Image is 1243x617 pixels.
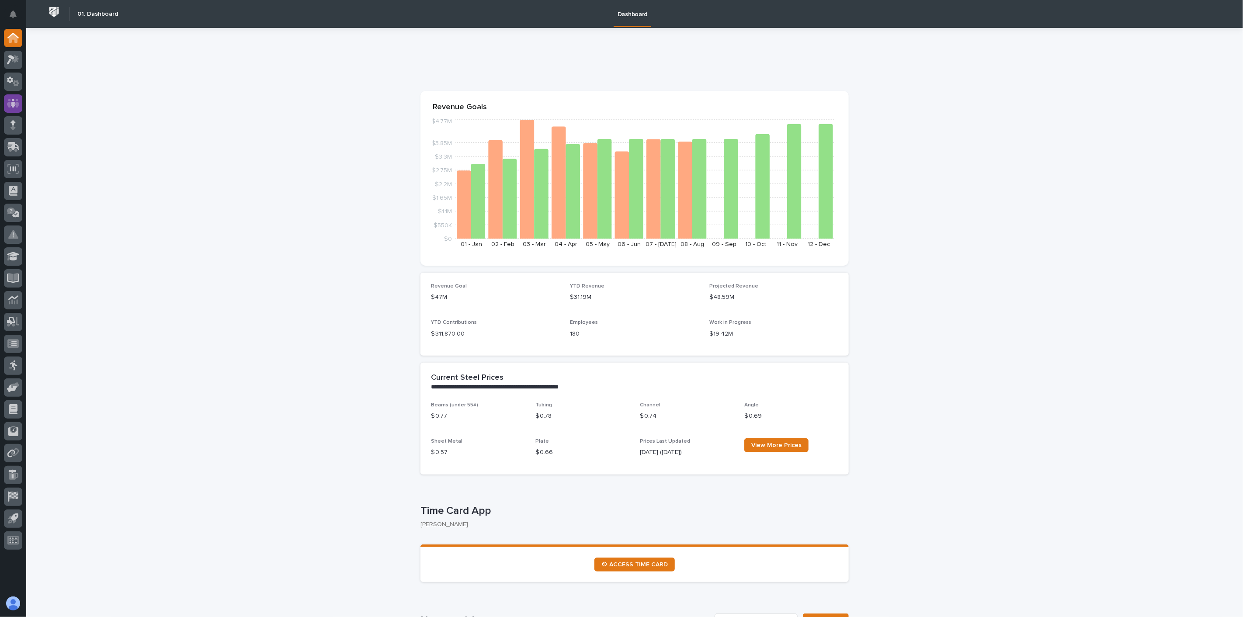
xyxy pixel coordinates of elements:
[808,241,830,247] text: 12 - Dec
[618,241,641,247] text: 06 - Jun
[435,154,452,160] tspan: $3.3M
[744,438,809,452] a: View More Prices
[77,10,118,18] h2: 01. Dashboard
[461,241,482,247] text: 01 - Jan
[434,222,452,228] tspan: $550K
[570,329,699,339] p: 180
[709,293,838,302] p: $48.59M
[570,284,605,289] span: YTD Revenue
[601,562,668,568] span: ⏲ ACCESS TIME CARD
[431,439,462,444] span: Sheet Metal
[535,412,629,421] p: $ 0.78
[420,521,842,528] p: [PERSON_NAME]
[523,241,546,247] text: 03 - Mar
[4,5,22,24] button: Notifications
[431,140,452,146] tspan: $3.85M
[433,103,837,112] p: Revenue Goals
[535,402,552,408] span: Tubing
[709,284,758,289] span: Projected Revenue
[640,448,734,457] p: [DATE] ([DATE])
[646,241,677,247] text: 07 - [DATE]
[444,236,452,242] tspan: $0
[431,320,477,325] span: YTD Contributions
[431,402,478,408] span: Beams (under 55#)
[46,4,62,20] img: Workspace Logo
[432,167,452,173] tspan: $2.75M
[681,241,705,247] text: 08 - Aug
[745,241,766,247] text: 10 - Oct
[744,412,838,421] p: $ 0.69
[431,284,467,289] span: Revenue Goal
[535,448,629,457] p: $ 0.66
[431,293,560,302] p: $47M
[420,505,845,517] p: Time Card App
[431,448,525,457] p: $ 0.57
[11,10,22,24] div: Notifications
[709,329,838,339] p: $19.42M
[438,208,452,215] tspan: $1.1M
[435,181,452,187] tspan: $2.2M
[432,195,452,201] tspan: $1.65M
[535,439,549,444] span: Plate
[570,320,598,325] span: Employees
[586,241,610,247] text: 05 - May
[640,439,690,444] span: Prices Last Updated
[431,329,560,339] p: $ 311,870.00
[555,241,577,247] text: 04 - Apr
[431,373,503,383] h2: Current Steel Prices
[744,402,759,408] span: Angle
[594,558,675,572] a: ⏲ ACCESS TIME CARD
[570,293,699,302] p: $31.19M
[709,320,751,325] span: Work in Progress
[431,412,525,421] p: $ 0.77
[777,241,798,247] text: 11 - Nov
[640,412,734,421] p: $ 0.74
[4,594,22,613] button: users-avatar
[431,118,452,125] tspan: $4.77M
[751,442,802,448] span: View More Prices
[712,241,736,247] text: 09 - Sep
[491,241,514,247] text: 02 - Feb
[640,402,660,408] span: Channel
